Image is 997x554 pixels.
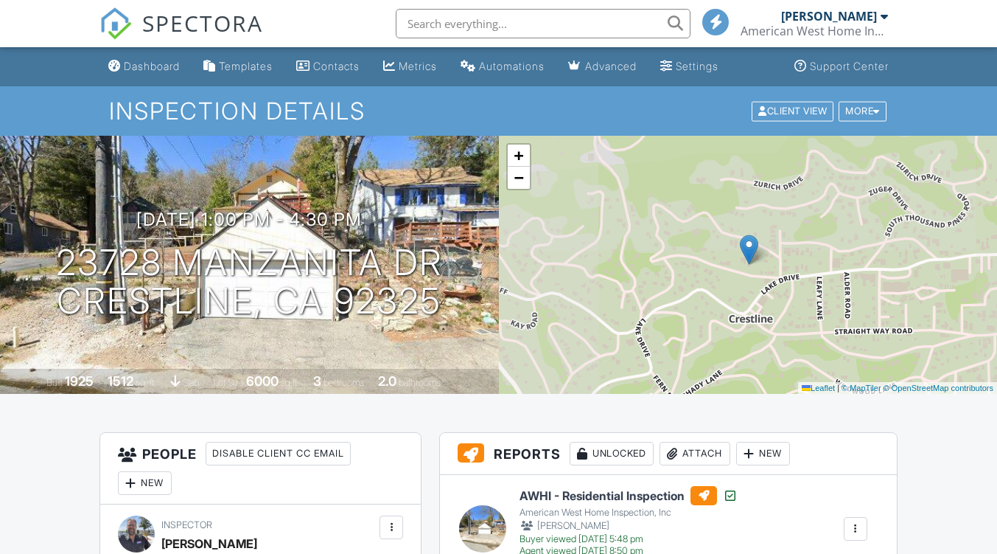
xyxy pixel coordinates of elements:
div: Contacts [313,60,360,72]
a: Automations (Basic) [455,53,550,80]
span: + [514,146,523,165]
a: © MapTiler [842,384,881,392]
h3: [DATE] 1:00 pm - 4:30 pm [136,210,362,229]
span: sq.ft. [281,377,299,388]
a: Templates [197,53,279,80]
a: Zoom in [508,145,530,167]
a: Zoom out [508,167,530,189]
span: bedrooms [323,377,364,388]
div: Buyer viewed [DATE] 5:48 pm [520,533,738,545]
div: Automations [479,60,545,72]
div: 2.0 [378,373,396,389]
h6: AWHI - Residential Inspection [520,486,738,505]
input: Search everything... [396,9,690,38]
span: Lot Size [213,377,244,388]
img: The Best Home Inspection Software - Spectora [99,7,132,40]
a: © OpenStreetMap contributors [884,384,993,392]
div: Advanced [585,60,637,72]
div: Unlocked [570,442,654,465]
div: New [118,471,172,495]
a: Support Center [788,53,895,80]
div: Templates [219,60,273,72]
div: Dashboard [124,60,180,72]
div: 1512 [108,373,133,389]
span: bathrooms [399,377,441,388]
div: New [736,442,790,465]
span: sq. ft. [136,377,156,388]
div: 1925 [65,373,94,389]
div: More [839,101,886,121]
a: Advanced [562,53,643,80]
span: | [837,384,839,392]
div: [PERSON_NAME] [520,519,738,533]
a: Dashboard [102,53,186,80]
a: Contacts [290,53,365,80]
a: Client View [750,105,837,116]
span: SPECTORA [142,7,263,38]
a: Metrics [377,53,443,80]
span: Inspector [161,519,212,530]
img: Marker [740,235,758,265]
div: Metrics [399,60,437,72]
div: American West Home Inspection, Inc [741,24,888,38]
a: SPECTORA [99,20,263,51]
div: 3 [313,373,321,389]
div: 6000 [246,373,279,389]
h3: People [100,433,421,505]
span: slab [183,377,199,388]
h1: Inspection Details [109,98,888,124]
h3: Reports [440,433,896,475]
h1: 23728 Manzanita Dr Crestline, CA 92325 [56,243,443,322]
div: Client View [752,101,833,121]
a: Leaflet [802,384,835,392]
div: [PERSON_NAME] [781,9,877,24]
a: Settings [654,53,724,80]
div: Settings [676,60,718,72]
span: Built [46,377,63,388]
div: Attach [660,442,730,465]
span: − [514,168,523,187]
div: Support Center [810,60,889,72]
div: American West Home Inspection, Inc [520,507,738,519]
div: Disable Client CC Email [206,442,351,465]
